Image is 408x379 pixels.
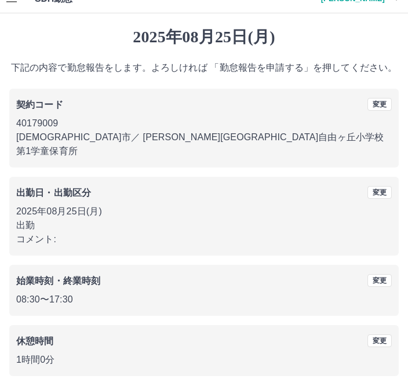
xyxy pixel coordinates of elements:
[16,205,392,219] p: 2025年08月25日(月)
[16,131,392,159] p: [DEMOGRAPHIC_DATA]市 ／ [PERSON_NAME][GEOGRAPHIC_DATA]自由ヶ丘小学校第1学童保育所
[9,28,399,48] h1: 2025年08月25日(月)
[16,293,392,307] p: 08:30 〜 17:30
[16,117,392,131] p: 40179009
[367,335,392,348] button: 変更
[16,337,54,347] b: 休憩時間
[16,188,91,198] b: 出勤日・出勤区分
[16,354,392,367] p: 1時間0分
[367,275,392,287] button: 変更
[16,233,392,247] p: コメント:
[9,61,399,75] p: 下記の内容で勤怠報告をします。よろしければ 「勤怠報告を申請する」を押してください。
[367,99,392,111] button: 変更
[16,219,392,233] p: 出勤
[16,100,63,110] b: 契約コード
[16,276,100,286] b: 始業時刻・終業時刻
[367,187,392,199] button: 変更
